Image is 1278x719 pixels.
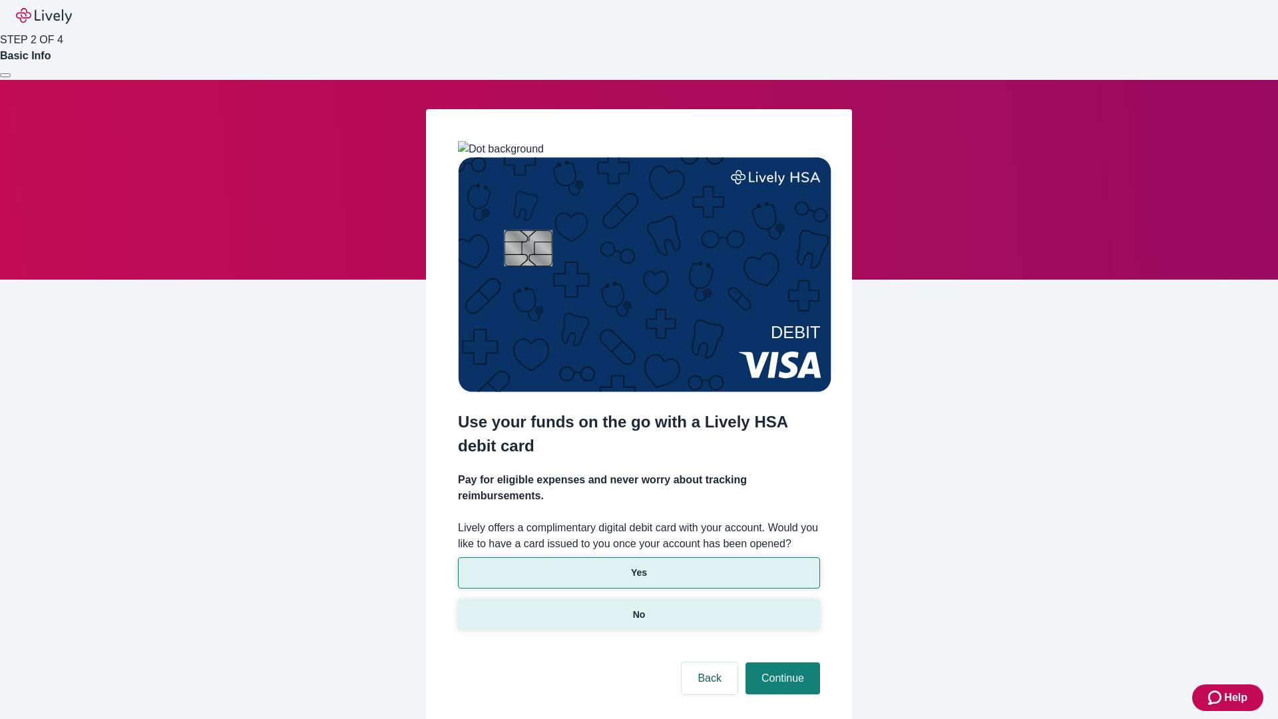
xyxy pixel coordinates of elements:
[16,8,72,24] img: Lively
[458,141,544,157] img: Dot background
[682,662,738,694] button: Back
[458,557,820,589] button: Yes
[458,157,831,392] img: Debit card
[745,662,820,694] button: Continue
[458,410,820,458] h2: Use your funds on the go with a Lively HSA debit card
[633,608,646,622] p: No
[631,566,647,580] p: Yes
[1224,690,1247,706] span: Help
[1208,690,1224,706] svg: Zendesk support icon
[458,599,820,630] button: No
[1192,684,1263,711] button: Zendesk support iconHelp
[458,472,820,504] h4: Pay for eligible expenses and never worry about tracking reimbursements.
[458,520,820,552] label: Lively offers a complimentary digital debit card with your account. Would you like to have a card...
